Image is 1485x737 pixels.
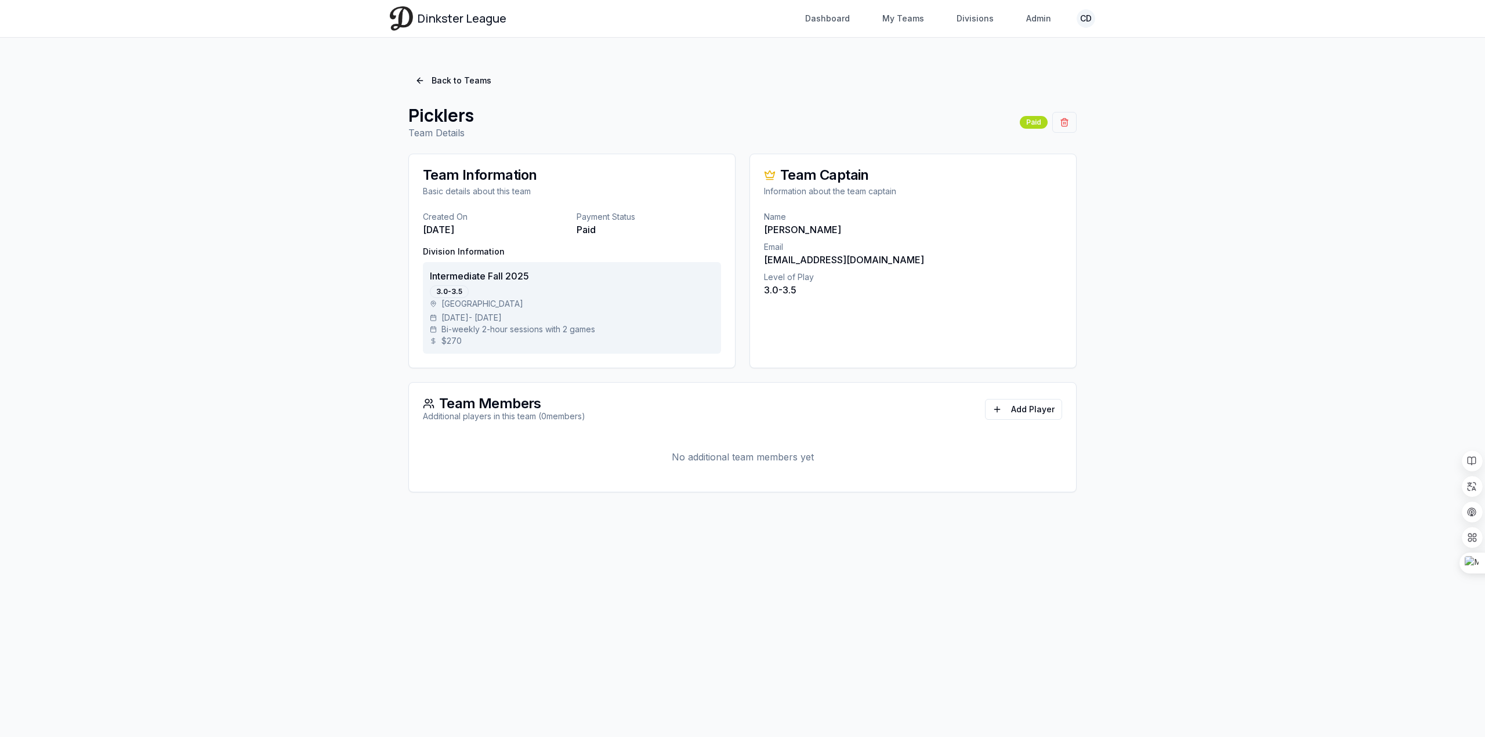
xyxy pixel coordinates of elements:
[441,312,502,324] span: [DATE] - [DATE]
[441,324,595,335] span: Bi-weekly 2-hour sessions with 2 games
[577,211,721,223] p: Payment Status
[798,8,857,29] a: Dashboard
[423,211,567,223] p: Created On
[950,8,1001,29] a: Divisions
[985,399,1062,420] button: Add Player
[408,126,474,140] p: Team Details
[577,223,721,237] p: Paid
[423,411,585,422] div: Additional players in this team ( 0 members)
[423,168,721,182] div: Team Information
[423,223,567,237] p: [DATE]
[764,283,1062,297] p: 3.0-3.5
[423,186,721,197] div: Basic details about this team
[1019,8,1058,29] a: Admin
[441,298,523,310] span: [GEOGRAPHIC_DATA]
[418,10,506,27] span: Dinkster League
[1430,685,1468,720] iframe: chat widget
[1077,9,1095,28] button: CD
[408,105,474,126] h1: Picklers
[764,223,1062,237] p: [PERSON_NAME]
[423,246,721,257] p: Division Information
[1020,116,1048,129] div: Paid
[423,436,1062,478] div: No additional team members yet
[430,269,714,283] p: Intermediate Fall 2025
[764,168,1062,182] div: Team Captain
[430,335,714,347] div: $ 270
[390,6,506,30] a: Dinkster League
[430,285,469,298] div: 3.0-3.5
[764,271,1062,283] p: Level of Play
[764,186,1062,197] div: Information about the team captain
[764,241,1062,253] p: Email
[390,6,413,30] img: Dinkster
[764,253,1062,267] p: [EMAIL_ADDRESS][DOMAIN_NAME]
[875,8,931,29] a: My Teams
[408,70,498,91] a: Back to Teams
[423,397,585,411] div: Team Members
[764,211,1062,223] p: Name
